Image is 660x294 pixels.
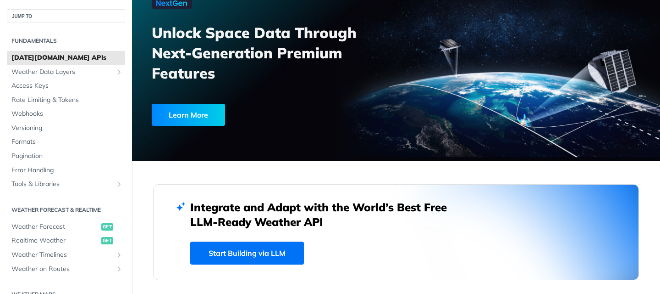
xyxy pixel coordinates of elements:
span: Access Keys [11,81,123,90]
a: Start Building via LLM [190,242,304,265]
button: JUMP TO [7,9,125,23]
a: Weather Forecastget [7,220,125,234]
a: Webhooks [7,107,125,121]
button: Show subpages for Weather Timelines [115,251,123,259]
span: Weather Timelines [11,250,113,260]
span: get [101,223,113,231]
span: Realtime Weather [11,236,99,245]
a: Learn More [152,104,355,126]
span: Weather Forecast [11,222,99,232]
span: Weather on Routes [11,265,113,274]
div: Learn More [152,104,225,126]
a: Weather on RoutesShow subpages for Weather on Routes [7,262,125,276]
span: [DATE][DOMAIN_NAME] APIs [11,53,123,62]
span: Error Handling [11,166,123,175]
h2: Fundamentals [7,37,125,45]
span: get [101,237,113,244]
span: Webhooks [11,109,123,119]
button: Show subpages for Tools & Libraries [115,181,123,188]
button: Show subpages for Weather on Routes [115,266,123,273]
a: Realtime Weatherget [7,234,125,248]
h2: Weather Forecast & realtime [7,206,125,214]
span: Rate Limiting & Tokens [11,96,123,105]
a: Pagination [7,149,125,163]
a: Versioning [7,121,125,135]
span: Pagination [11,152,123,161]
a: Error Handling [7,164,125,177]
h3: Unlock Space Data Through Next-Generation Premium Features [152,23,406,83]
a: Access Keys [7,79,125,93]
a: Weather Data LayersShow subpages for Weather Data Layers [7,65,125,79]
button: Show subpages for Weather Data Layers [115,68,123,76]
a: Weather TimelinesShow subpages for Weather Timelines [7,248,125,262]
span: Versioning [11,124,123,133]
h2: Integrate and Adapt with the World’s Best Free LLM-Ready Weather API [190,200,461,229]
a: Rate Limiting & Tokens [7,93,125,107]
span: Formats [11,137,123,147]
a: Tools & LibrariesShow subpages for Tools & Libraries [7,177,125,191]
a: Formats [7,135,125,149]
span: Weather Data Layers [11,68,113,77]
a: [DATE][DOMAIN_NAME] APIs [7,51,125,65]
span: Tools & Libraries [11,180,113,189]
